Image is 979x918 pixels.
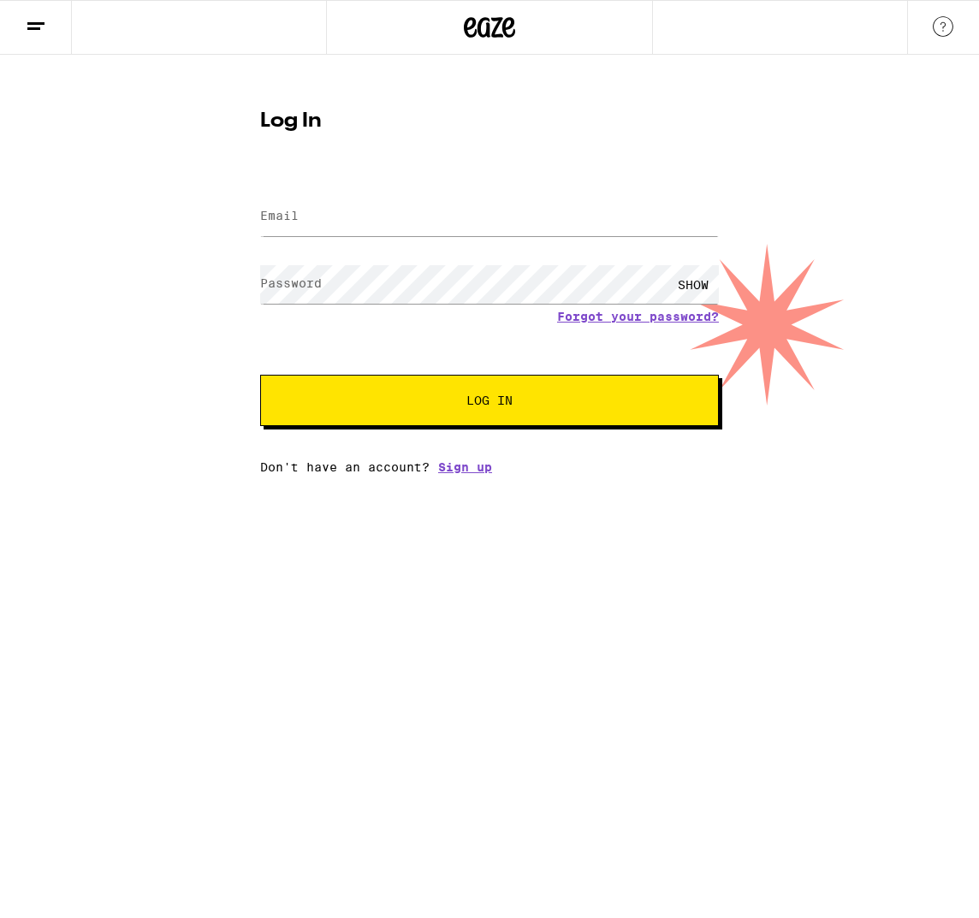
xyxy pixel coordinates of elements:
[260,198,719,236] input: Email
[260,460,719,474] div: Don't have an account?
[667,265,719,304] div: SHOW
[260,209,299,222] label: Email
[438,460,492,474] a: Sign up
[466,394,513,406] span: Log In
[260,375,719,426] button: Log In
[260,111,719,132] h1: Log In
[260,276,322,290] label: Password
[557,310,719,323] a: Forgot your password?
